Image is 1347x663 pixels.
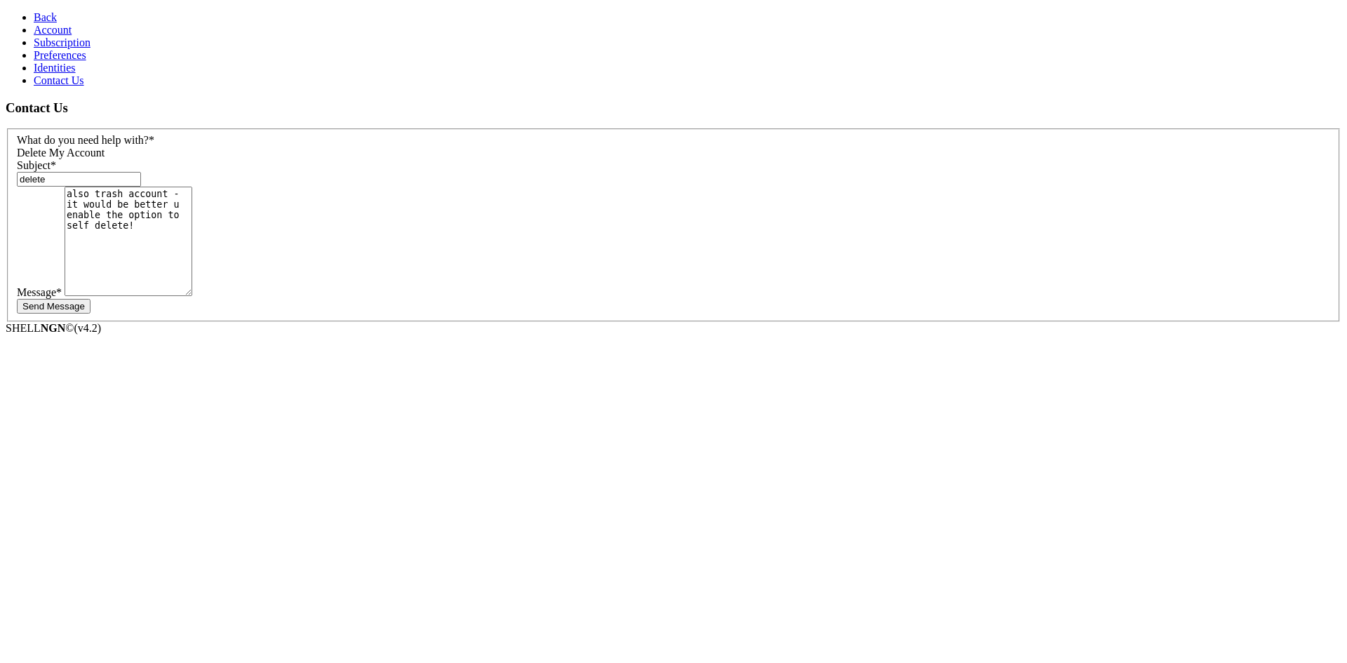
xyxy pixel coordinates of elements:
[34,24,72,36] a: Account
[74,322,102,334] span: 4.2.0
[6,322,101,334] span: SHELL ©
[34,36,91,48] a: Subscription
[34,11,57,23] a: Back
[17,286,62,298] label: Message
[6,100,1341,116] h3: Contact Us
[34,49,86,61] a: Preferences
[17,147,105,159] span: Delete My Account
[17,299,91,314] button: Send Message
[17,147,1330,159] div: Delete My Account
[17,134,154,146] label: What do you need help with?
[17,159,56,171] label: Subject
[34,74,84,86] a: Contact Us
[41,322,66,334] b: NGN
[34,62,76,74] a: Identities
